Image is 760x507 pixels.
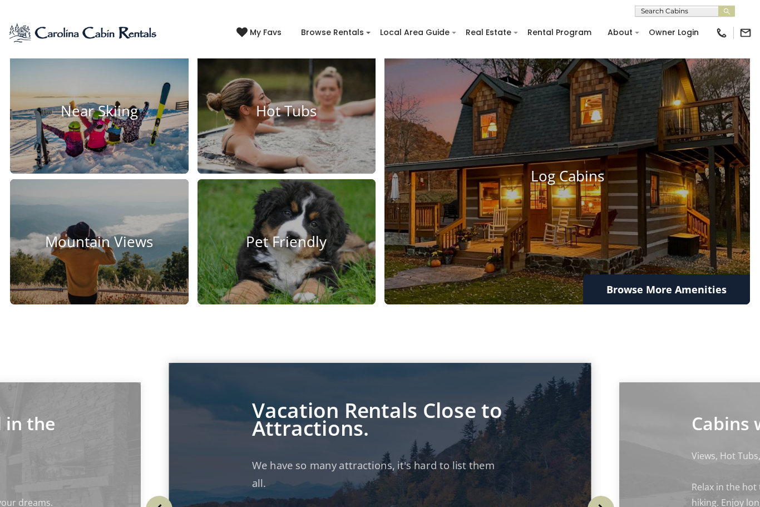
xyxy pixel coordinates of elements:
a: Real Estate [460,24,517,41]
img: mail-regular-black.png [739,27,752,39]
h4: Mountain Views [10,233,189,250]
a: My Favs [236,27,284,39]
a: About [602,24,638,41]
a: Pet Friendly [198,179,376,304]
h4: Near Skiing [10,102,189,120]
a: Local Area Guide [374,24,455,41]
a: Rental Program [522,24,597,41]
h4: Hot Tubs [198,102,376,120]
a: Hot Tubs [198,49,376,174]
a: Browse More Amenities [583,274,750,304]
a: Log Cabins [384,49,750,305]
img: Blue-2.png [8,22,159,44]
h4: Log Cabins [384,168,750,185]
h4: Pet Friendly [198,233,376,250]
img: phone-regular-black.png [715,27,728,39]
a: Browse Rentals [295,24,369,41]
p: Vacation Rentals Close to Attractions. [252,401,508,437]
a: Mountain Views [10,179,189,304]
a: Owner Login [643,24,704,41]
a: Near Skiing [10,49,189,174]
span: My Favs [250,27,282,38]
